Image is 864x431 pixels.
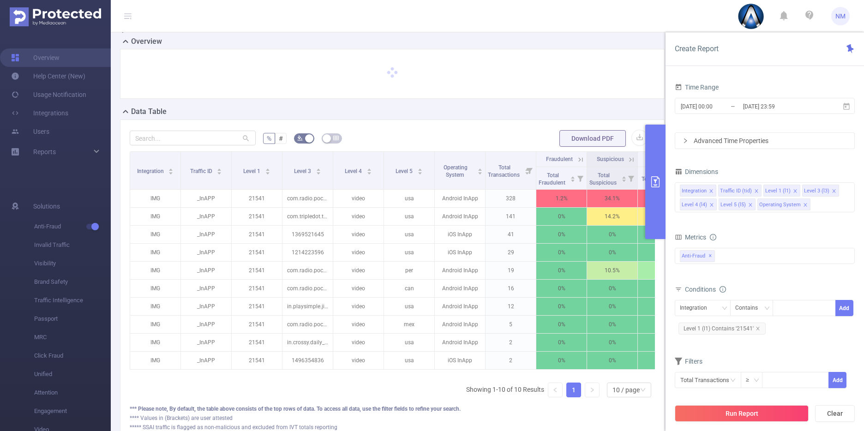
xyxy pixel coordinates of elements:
[587,298,637,315] p: 0%
[638,298,688,315] p: 0%
[232,262,282,279] p: 21541
[748,203,753,208] i: icon: close
[34,254,111,273] span: Visibility
[486,244,536,261] p: 29
[384,244,434,261] p: usa
[638,190,688,207] p: 35.4%
[559,130,626,147] button: Download PDF
[34,291,111,310] span: Traffic Intelligence
[587,334,637,351] p: 0%
[435,226,485,243] p: iOS InApp
[793,189,798,194] i: icon: close
[638,244,688,261] p: 0%
[638,226,688,243] p: 0%
[130,414,655,422] div: **** Values in (Brackets) are user attested
[130,352,180,369] p: IMG
[675,405,809,422] button: Run Report
[638,334,688,351] p: 0%
[131,106,167,117] h2: Data Table
[181,190,231,207] p: _InAPP
[11,67,85,85] a: Help Center (New)
[384,226,434,243] p: usa
[130,190,180,207] p: IMG
[680,250,715,262] span: Anti-Fraud
[746,372,756,388] div: ≥
[478,167,483,170] i: icon: caret-up
[722,305,727,312] i: icon: down
[181,262,231,279] p: _InAPP
[282,298,333,315] p: in.playsimple.jigsaw_puzzle
[486,190,536,207] p: 328
[536,262,587,279] p: 0%
[34,328,111,347] span: MRC
[680,100,755,113] input: Start date
[587,226,637,243] p: 0%
[486,298,536,315] p: 12
[536,334,587,351] p: 0%
[333,352,384,369] p: video
[435,334,485,351] p: Android InApp
[612,383,640,397] div: 10 / page
[11,85,86,104] a: Usage Notification
[486,208,536,225] p: 141
[384,208,434,225] p: usa
[478,171,483,174] i: icon: caret-down
[719,198,756,210] li: Level 5 (l5)
[756,326,760,331] i: icon: close
[486,334,536,351] p: 2
[742,100,817,113] input: End date
[181,352,231,369] p: _InAPP
[765,185,791,197] div: Level 1 (l1)
[265,167,270,170] i: icon: caret-up
[130,405,655,413] div: *** Please note, By default, the table above consists of the top rows of data. To access all data...
[587,244,637,261] p: 0%
[34,236,111,254] span: Invalid Traffic
[757,198,810,210] li: Operating System
[130,244,180,261] p: IMG
[546,156,573,162] span: Fraudulent
[181,280,231,297] p: _InAPP
[539,172,567,186] span: Total Fraudulent
[536,208,587,225] p: 0%
[130,280,180,297] p: IMG
[384,316,434,333] p: mex
[682,199,707,211] div: Level 4 (l4)
[216,167,222,173] div: Sort
[803,203,808,208] i: icon: close
[763,185,800,197] li: Level 1 (l1)
[34,273,111,291] span: Brand Safety
[486,280,536,297] p: 16
[232,334,282,351] p: 21541
[835,300,853,316] button: Add
[282,262,333,279] p: com.radio.pocketfm
[384,280,434,297] p: can
[333,334,384,351] p: video
[181,334,231,351] p: _InAPP
[384,190,434,207] p: usa
[333,244,384,261] p: video
[435,316,485,333] p: Android InApp
[566,383,581,397] li: 1
[552,387,558,393] i: icon: left
[675,84,719,91] span: Time Range
[217,171,222,174] i: icon: caret-down
[435,208,485,225] p: Android InApp
[720,199,746,211] div: Level 5 (l5)
[181,244,231,261] p: _InAPP
[282,316,333,333] p: com.radio.pocketfm
[130,262,180,279] p: IMG
[168,167,174,170] i: icon: caret-up
[417,167,423,173] div: Sort
[597,156,624,162] span: Suspicious
[587,190,637,207] p: 34.1%
[536,190,587,207] p: 1.2%
[131,36,162,47] h2: Overview
[33,143,56,161] a: Reports
[548,383,563,397] li: Previous Page
[680,300,714,316] div: Integration
[567,383,581,397] a: 1
[316,167,321,173] div: Sort
[34,402,111,420] span: Engagement
[675,133,854,149] div: icon: rightAdvanced Time Properties
[675,44,719,53] span: Create Report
